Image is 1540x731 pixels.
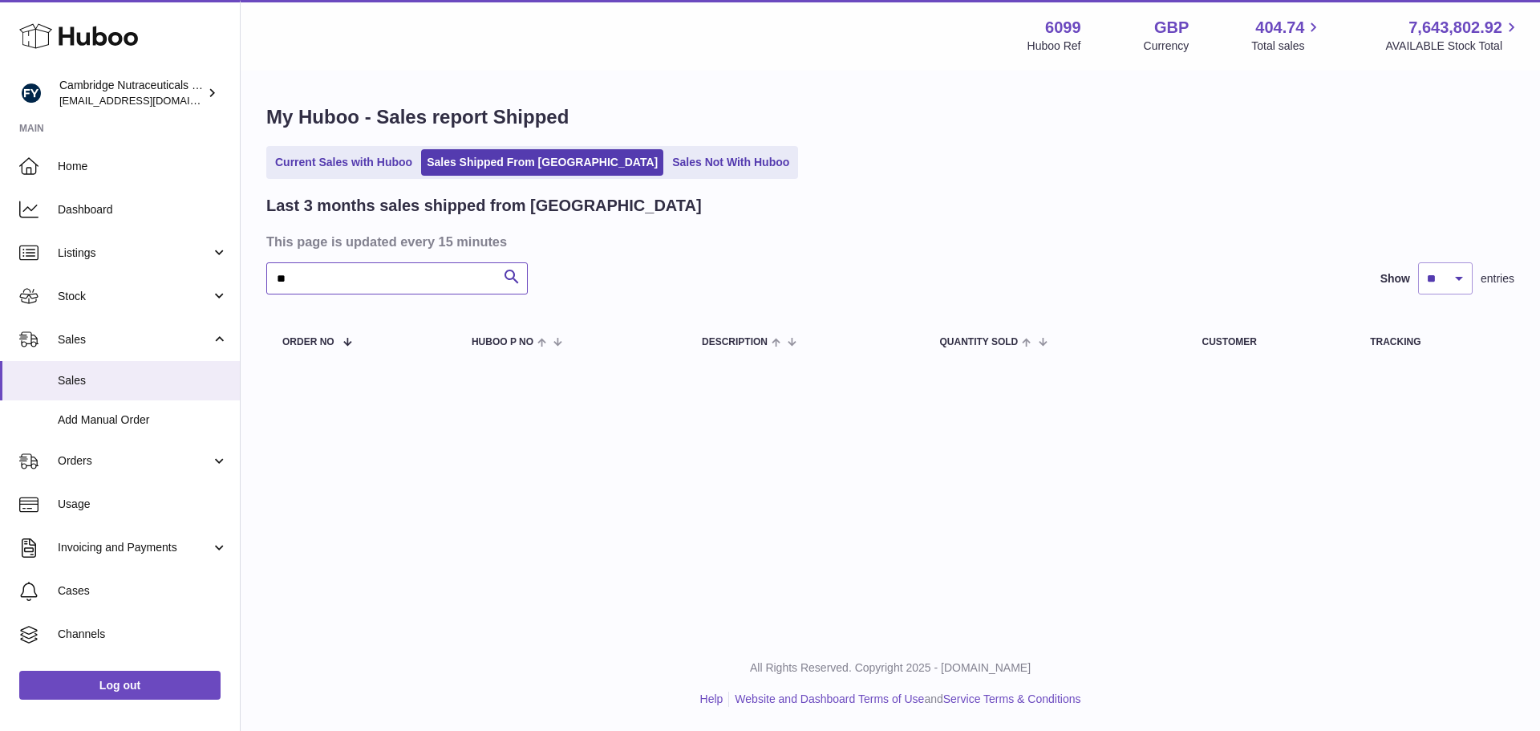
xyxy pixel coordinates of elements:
span: Quantity Sold [939,337,1018,347]
strong: GBP [1154,17,1189,39]
a: Website and Dashboard Terms of Use [735,692,924,705]
span: Usage [58,497,228,512]
span: Listings [58,246,211,261]
h1: My Huboo - Sales report Shipped [266,104,1514,130]
a: Current Sales with Huboo [269,149,418,176]
div: Currency [1144,39,1189,54]
a: 7,643,802.92 AVAILABLE Stock Total [1385,17,1521,54]
h2: Last 3 months sales shipped from [GEOGRAPHIC_DATA] [266,195,702,217]
label: Show [1380,271,1410,286]
a: Sales Shipped From [GEOGRAPHIC_DATA] [421,149,663,176]
a: 404.74 Total sales [1251,17,1323,54]
span: Add Manual Order [58,412,228,428]
strong: 6099 [1045,17,1081,39]
span: Sales [58,373,228,388]
img: internalAdmin-6099@internal.huboo.com [19,81,43,105]
span: entries [1481,271,1514,286]
span: AVAILABLE Stock Total [1385,39,1521,54]
a: Service Terms & Conditions [943,692,1081,705]
span: 7,643,802.92 [1408,17,1502,39]
span: Home [58,159,228,174]
span: Cases [58,583,228,599]
span: [EMAIL_ADDRESS][DOMAIN_NAME] [59,94,236,107]
span: 404.74 [1255,17,1304,39]
span: Invoicing and Payments [58,540,211,555]
span: Orders [58,453,211,469]
a: Help [700,692,723,705]
span: Sales [58,332,211,347]
div: Customer [1202,337,1338,347]
span: Dashboard [58,202,228,217]
li: and [729,692,1080,707]
a: Log out [19,671,221,700]
a: Sales Not With Huboo [667,149,795,176]
span: Order No [282,337,334,347]
div: Cambridge Nutraceuticals Ltd [59,78,204,108]
p: All Rights Reserved. Copyright 2025 - [DOMAIN_NAME] [253,660,1527,676]
div: Tracking [1370,337,1498,347]
div: Huboo Ref [1027,39,1081,54]
span: Huboo P no [472,337,533,347]
span: Channels [58,627,228,642]
h3: This page is updated every 15 minutes [266,233,1510,250]
span: Description [702,337,768,347]
span: Total sales [1251,39,1323,54]
span: Stock [58,289,211,304]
